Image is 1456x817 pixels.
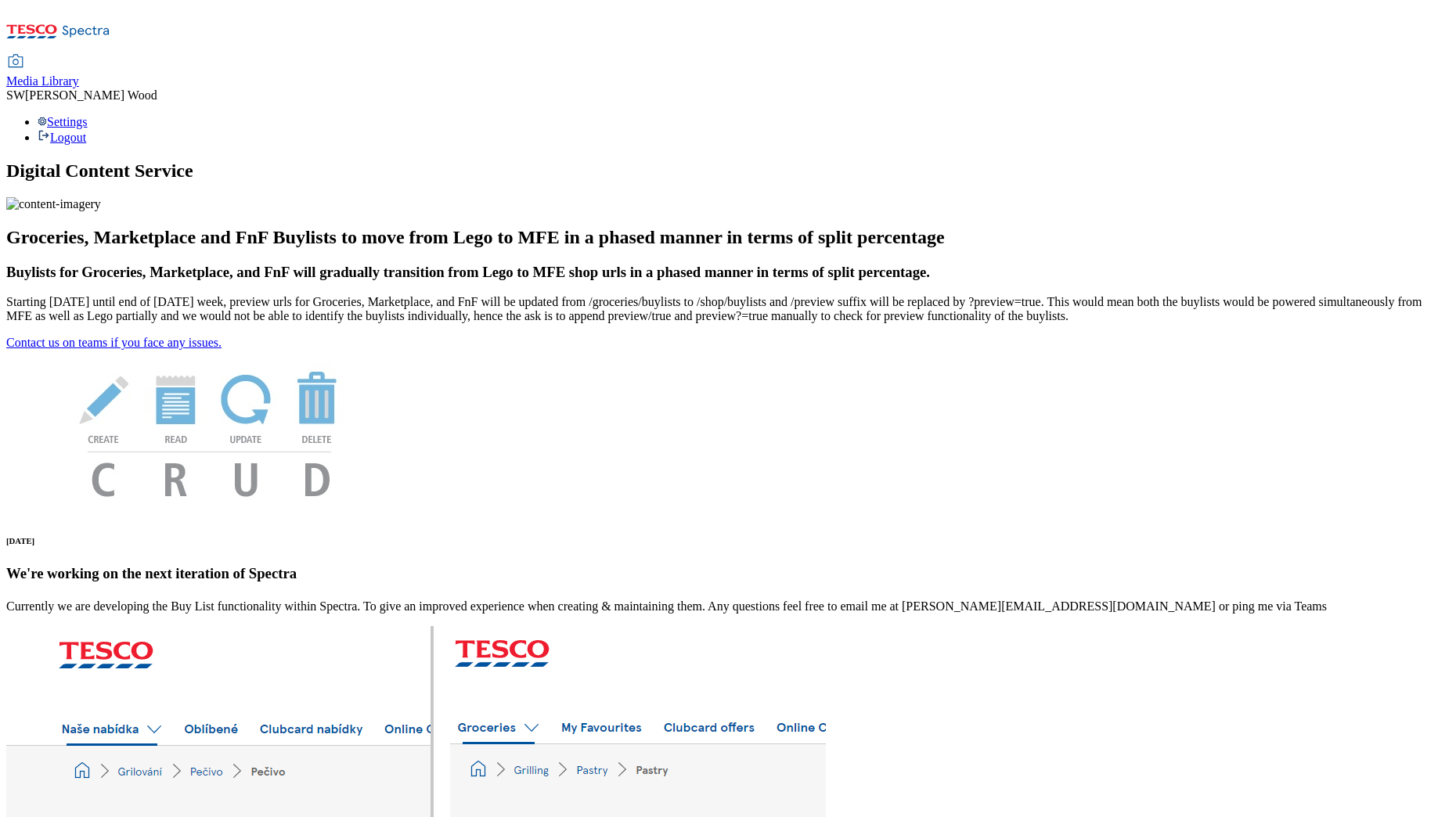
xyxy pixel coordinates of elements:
[6,350,413,513] img: News Image
[6,295,1450,323] p: Starting [DATE] until end of [DATE] week, preview urls for Groceries, Marketplace, and FnF will b...
[6,88,25,102] span: SW
[6,565,1450,582] h3: We're working on the next iteration of Spectra
[25,88,157,102] span: [PERSON_NAME] Wood
[6,160,1450,182] h1: Digital Content Service
[6,74,79,88] span: Media Library
[6,56,79,88] a: Media Library
[6,227,1450,248] h2: Groceries, Marketplace and FnF Buylists to move from Lego to MFE in a phased manner in terms of s...
[6,536,1450,545] h6: [DATE]
[6,336,222,349] a: Contact us on teams if you face any issues.
[38,131,86,144] a: Logout
[6,264,1450,281] h3: Buylists for Groceries, Marketplace, and FnF will gradually transition from Lego to MFE shop urls...
[6,197,101,211] img: content-imagery
[38,115,88,128] a: Settings
[6,599,1450,614] p: Currently we are developing the Buy List functionality within Spectra. To give an improved experi...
